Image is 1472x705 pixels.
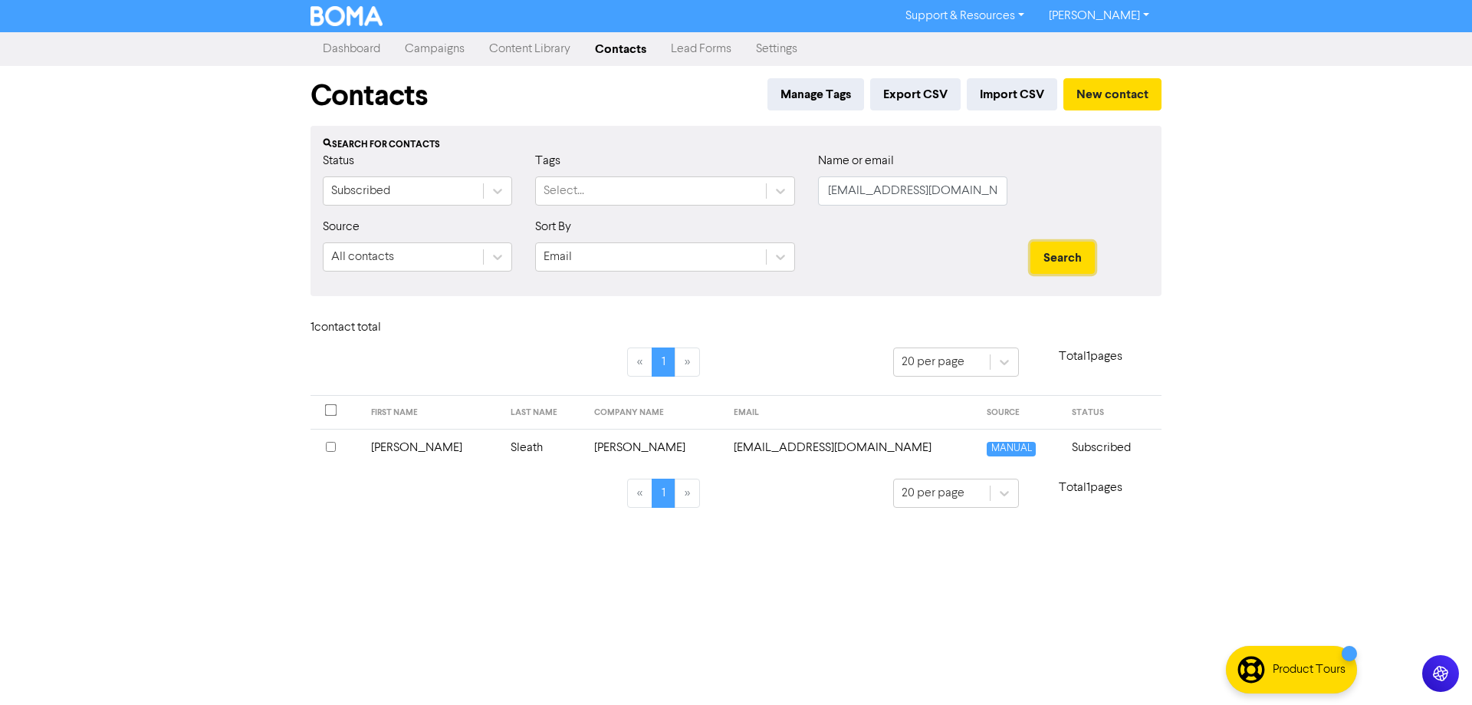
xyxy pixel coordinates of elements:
[477,34,583,64] a: Content Library
[767,78,864,110] button: Manage Tags
[978,396,1063,430] th: SOURCE
[501,429,584,466] td: Sleath
[310,6,383,26] img: BOMA Logo
[331,248,394,266] div: All contacts
[870,78,961,110] button: Export CSV
[1030,242,1095,274] button: Search
[310,78,428,114] h1: Contacts
[818,152,894,170] label: Name or email
[323,138,1149,152] div: Search for contacts
[585,429,724,466] td: [PERSON_NAME]
[323,218,360,236] label: Source
[535,218,571,236] label: Sort By
[362,396,501,430] th: FIRST NAME
[902,484,964,502] div: 20 per page
[362,429,501,466] td: [PERSON_NAME]
[1037,4,1161,28] a: [PERSON_NAME]
[967,78,1057,110] button: Import CSV
[323,152,354,170] label: Status
[535,152,560,170] label: Tags
[987,442,1035,456] span: MANUAL
[585,396,724,430] th: COMPANY NAME
[310,34,393,64] a: Dashboard
[1019,479,1161,497] p: Total 1 pages
[652,348,675,377] a: Page 1 is your current page
[1063,396,1161,430] th: STATUS
[1063,429,1161,466] td: Subscribed
[659,34,744,64] a: Lead Forms
[724,396,978,430] th: EMAIL
[331,182,390,200] div: Subscribed
[393,34,477,64] a: Campaigns
[1019,348,1161,366] p: Total 1 pages
[744,34,810,64] a: Settings
[902,353,964,371] div: 20 per page
[724,429,978,466] td: wendysleath@yahoo.co.uk
[310,321,433,335] h6: 1 contact total
[583,34,659,64] a: Contacts
[893,4,1037,28] a: Support & Resources
[1063,78,1161,110] button: New contact
[501,396,584,430] th: LAST NAME
[652,479,675,508] a: Page 1 is your current page
[544,248,572,266] div: Email
[544,182,584,200] div: Select...
[1395,631,1472,705] iframe: Chat Widget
